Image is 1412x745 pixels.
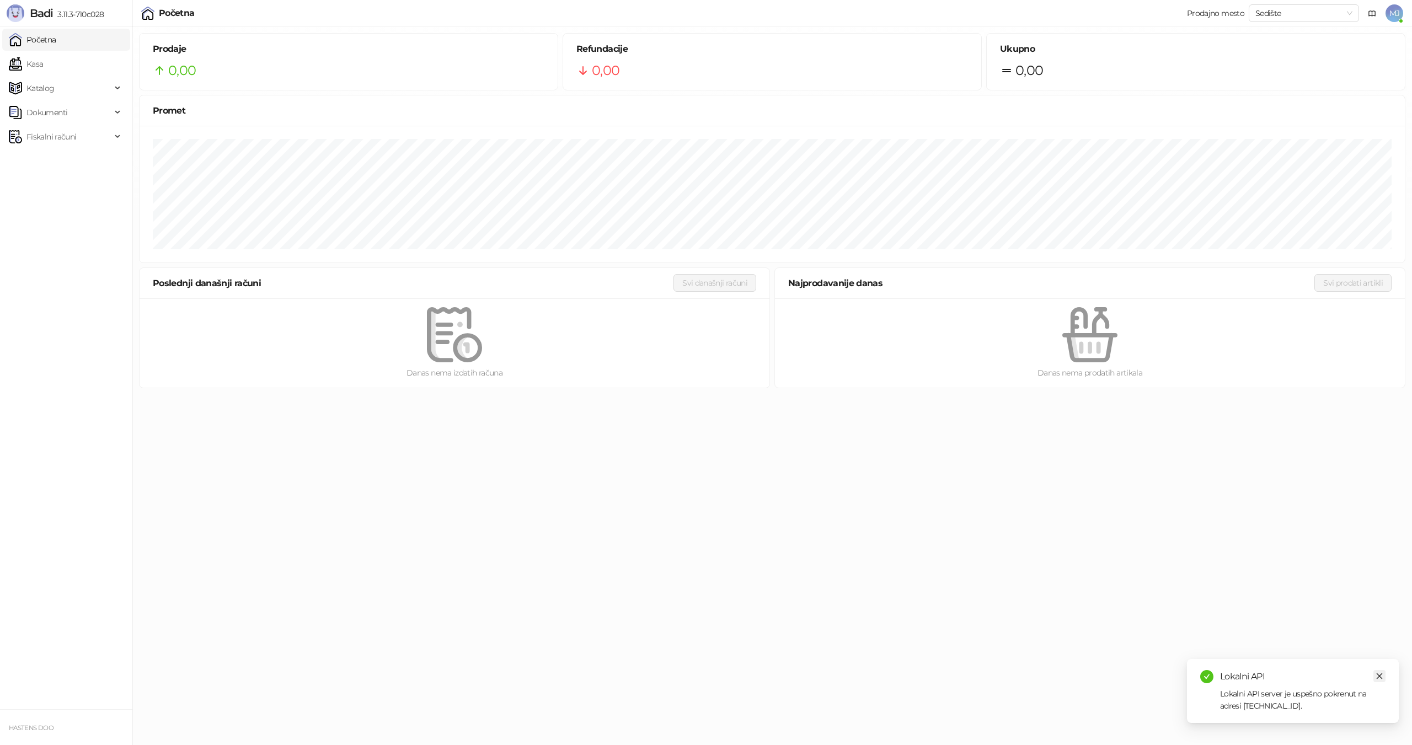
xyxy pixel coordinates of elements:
[1314,274,1392,292] button: Svi prodati artikli
[1000,42,1392,56] h5: Ukupno
[1220,670,1386,683] div: Lokalni API
[1386,4,1403,22] span: MJ
[53,9,104,19] span: 3.11.3-710c028
[26,101,67,124] span: Dokumenti
[1373,670,1386,682] a: Close
[1376,672,1383,680] span: close
[1200,670,1213,683] span: check-circle
[153,276,673,290] div: Poslednji današnji računi
[26,77,55,99] span: Katalog
[9,724,54,732] small: HASTENS DOO
[9,29,56,51] a: Početna
[1187,9,1244,17] div: Prodajno mesto
[153,104,1392,117] div: Promet
[1363,4,1381,22] a: Dokumentacija
[30,7,53,20] span: Badi
[168,60,196,81] span: 0,00
[673,274,756,292] button: Svi današnji računi
[788,276,1314,290] div: Najprodavanije danas
[1220,688,1386,712] div: Lokalni API server je uspešno pokrenut na adresi [TECHNICAL_ID].
[1015,60,1043,81] span: 0,00
[1255,5,1352,22] span: Sedište
[576,42,968,56] h5: Refundacije
[153,42,544,56] h5: Prodaje
[159,9,195,18] div: Početna
[793,367,1387,379] div: Danas nema prodatih artikala
[9,53,43,75] a: Kasa
[7,4,24,22] img: Logo
[26,126,76,148] span: Fiskalni računi
[592,60,619,81] span: 0,00
[157,367,752,379] div: Danas nema izdatih računa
